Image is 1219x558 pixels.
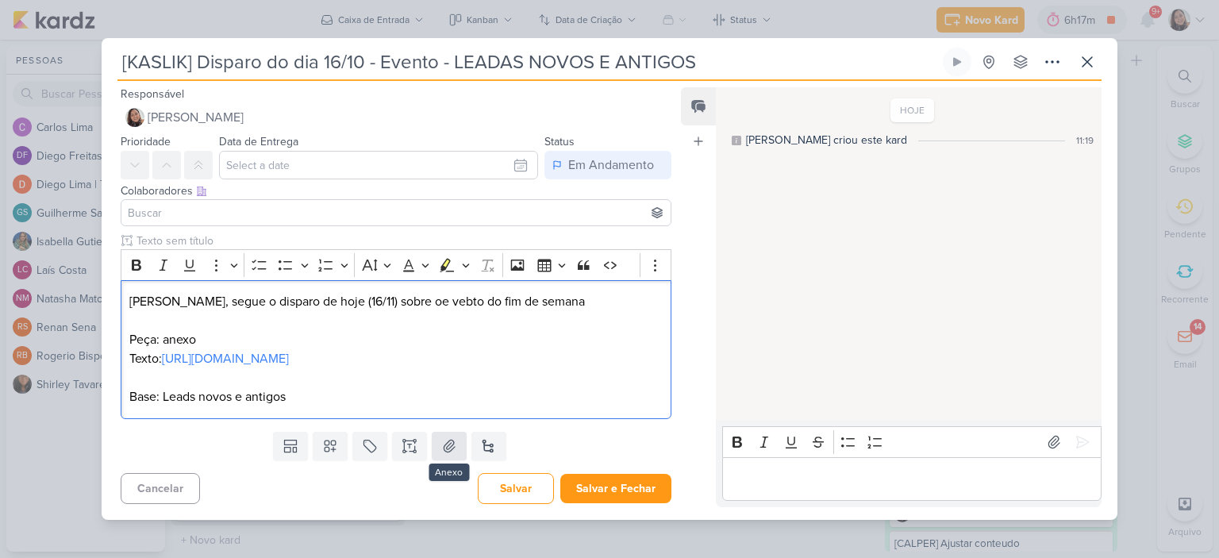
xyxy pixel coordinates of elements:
[162,351,289,367] a: [URL][DOMAIN_NAME]
[129,292,663,311] p: [PERSON_NAME], segue o disparo de hoje (16/11) sobre oe vebto do fim de semana
[121,249,671,280] div: Editor toolbar
[129,387,663,406] p: Base: Leads novos e antigos
[129,349,663,368] p: Texto:
[148,108,244,127] span: [PERSON_NAME]
[544,151,671,179] button: Em Andamento
[544,135,575,148] label: Status
[951,56,963,68] div: Ligar relógio
[478,473,554,504] button: Salvar
[121,183,671,199] div: Colaboradores
[121,103,671,132] button: [PERSON_NAME]
[560,474,671,503] button: Salvar e Fechar
[121,473,200,504] button: Cancelar
[129,330,663,349] p: Peça: anexo
[121,87,184,101] label: Responsável
[219,135,298,148] label: Data de Entrega
[732,136,741,145] div: Este log é visível à todos no kard
[219,151,538,179] input: Select a date
[121,280,671,419] div: Editor editing area: main
[117,48,940,76] input: Kard Sem Título
[568,156,654,175] div: Em Andamento
[1076,133,1094,148] div: 11:19
[429,464,469,481] div: Anexo
[121,135,171,148] label: Prioridade
[125,108,144,127] img: Sharlene Khoury
[133,233,671,249] input: Texto sem título
[722,457,1102,501] div: Editor editing area: main
[722,426,1102,457] div: Editor toolbar
[125,203,667,222] input: Buscar
[746,132,907,148] div: Sharlene criou este kard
